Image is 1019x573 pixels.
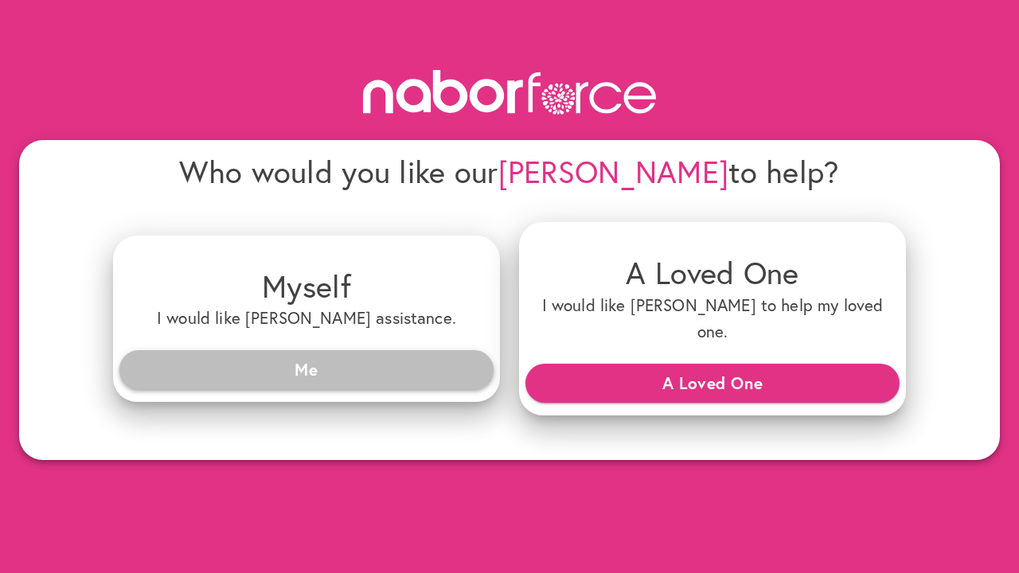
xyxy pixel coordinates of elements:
button: A Loved One [525,364,900,402]
h4: Who would you like our to help? [113,153,906,190]
span: Me [132,355,481,384]
h4: A Loved One [532,254,893,291]
button: Me [119,350,494,388]
span: A Loved One [538,368,887,397]
h4: Myself [126,267,487,305]
h6: I would like [PERSON_NAME] to help my loved one. [532,292,893,345]
span: [PERSON_NAME] [498,151,729,192]
h6: I would like [PERSON_NAME] assistance. [126,305,487,331]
